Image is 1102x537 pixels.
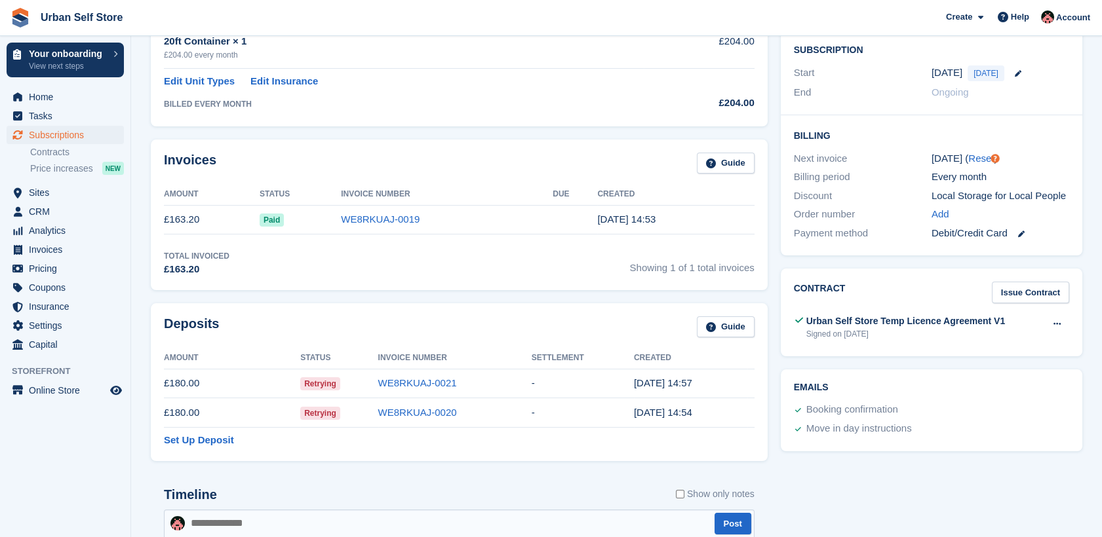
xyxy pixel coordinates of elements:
td: - [532,369,634,398]
h2: Contract [794,282,846,303]
time: 2025-09-01 00:00:00 UTC [932,65,962,81]
span: Retrying [300,377,340,390]
span: Analytics [29,221,108,240]
h2: Subscription [794,43,1069,56]
a: WE8RKUAJ-0019 [341,213,420,225]
div: Total Invoiced [164,250,229,262]
span: Capital [29,335,108,354]
div: Booking confirmation [806,402,898,418]
a: menu [7,126,124,144]
span: Insurance [29,297,108,316]
th: Invoice Number [378,348,532,369]
th: Status [260,184,341,205]
p: Your onboarding [29,49,107,58]
div: Local Storage for Local People [932,189,1069,204]
h2: Billing [794,128,1069,141]
a: Guide [697,316,755,338]
div: £163.20 [164,262,229,277]
img: Josh Marshall [170,516,185,530]
a: menu [7,183,124,202]
a: Guide [697,153,755,174]
div: NEW [102,162,124,175]
span: Online Store [29,381,108,399]
a: Your onboarding View next steps [7,43,124,77]
th: Invoice Number [341,184,553,205]
div: End [794,85,932,100]
a: Preview store [108,382,124,398]
span: Pricing [29,259,108,278]
span: Paid [260,213,284,227]
a: Price increases NEW [30,161,124,176]
a: Set Up Deposit [164,433,234,448]
span: Home [29,88,108,106]
a: menu [7,202,124,221]
div: BILLED EVERY MONTH [164,98,644,110]
span: Price increases [30,162,93,175]
div: Move in day instructions [806,421,912,437]
a: menu [7,107,124,125]
time: 2025-09-01 13:57:59 UTC [634,377,692,388]
a: Issue Contract [992,282,1069,303]
a: WE8RKUAJ-0020 [378,407,457,418]
th: Created [634,348,748,369]
span: Ongoing [932,86,969,98]
div: Tooltip anchor [989,153,1001,164]
span: Showing 1 of 1 total invoices [630,250,755,277]
td: £204.00 [644,27,755,68]
h2: Timeline [164,487,217,502]
span: Storefront [12,365,130,378]
span: Subscriptions [29,126,108,144]
h2: Invoices [164,153,216,174]
a: Urban Self Store [35,7,128,28]
span: Tasks [29,107,108,125]
a: menu [7,381,124,399]
span: Create [946,10,972,24]
div: Urban Self Store Temp Licence Agreement V1 [806,314,1005,328]
p: View next steps [29,60,107,72]
div: Order number [794,207,932,222]
span: Account [1056,11,1090,24]
span: Coupons [29,278,108,297]
time: 2025-09-01 13:53:21 UTC [597,213,656,225]
th: Created [597,184,754,205]
a: Edit Unit Types [164,74,235,89]
td: - [532,398,634,428]
a: menu [7,259,124,278]
a: Add [932,207,949,222]
th: Amount [164,184,260,205]
div: Every month [932,170,1069,185]
div: Start [794,65,932,81]
th: Due [553,184,597,205]
span: [DATE] [968,65,1004,81]
h2: Deposits [164,316,219,338]
td: £180.00 [164,398,300,428]
a: menu [7,240,124,259]
div: 20ft Container × 1 [164,34,644,49]
div: [DATE] ( ) [932,151,1069,166]
a: menu [7,297,124,316]
span: CRM [29,202,108,221]
th: Settlement [532,348,634,369]
a: menu [7,221,124,240]
div: Next invoice [794,151,932,166]
div: Payment method [794,226,932,241]
a: menu [7,88,124,106]
span: Settings [29,316,108,335]
span: Sites [29,183,108,202]
a: Reset [968,153,994,164]
td: £163.20 [164,205,260,234]
div: £204.00 every month [164,49,644,61]
span: Retrying [300,407,340,420]
th: Amount [164,348,300,369]
div: Billing period [794,170,932,185]
a: Contracts [30,146,124,158]
div: £204.00 [644,96,755,111]
span: Invoices [29,240,108,259]
button: Post [715,513,751,534]
a: menu [7,316,124,335]
time: 2025-09-01 13:54:17 UTC [634,407,692,418]
h2: Emails [794,382,1069,393]
img: Josh Marshall [1041,10,1054,24]
a: Edit Insurance [250,74,318,89]
div: Debit/Credit Card [932,226,1069,241]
